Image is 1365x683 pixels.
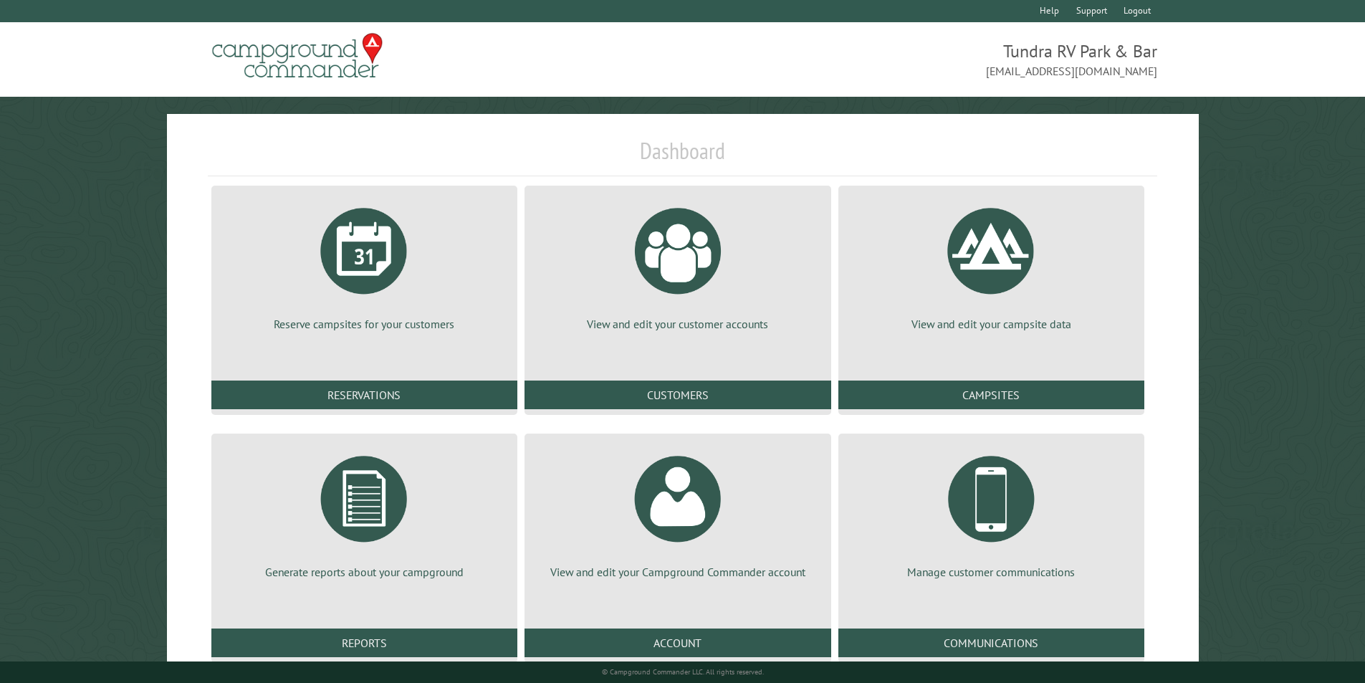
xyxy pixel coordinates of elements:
[838,629,1144,657] a: Communications
[525,381,830,409] a: Customers
[542,197,813,332] a: View and edit your customer accounts
[229,197,500,332] a: Reserve campsites for your customers
[856,316,1127,332] p: View and edit your campsite data
[856,445,1127,580] a: Manage customer communications
[856,197,1127,332] a: View and edit your campsite data
[229,316,500,332] p: Reserve campsites for your customers
[211,629,517,657] a: Reports
[229,445,500,580] a: Generate reports about your campground
[542,316,813,332] p: View and edit your customer accounts
[211,381,517,409] a: Reservations
[229,564,500,580] p: Generate reports about your campground
[542,564,813,580] p: View and edit your Campground Commander account
[525,629,830,657] a: Account
[683,39,1158,80] span: Tundra RV Park & Bar [EMAIL_ADDRESS][DOMAIN_NAME]
[208,28,387,84] img: Campground Commander
[838,381,1144,409] a: Campsites
[208,137,1158,176] h1: Dashboard
[856,564,1127,580] p: Manage customer communications
[542,445,813,580] a: View and edit your Campground Commander account
[602,667,764,677] small: © Campground Commander LLC. All rights reserved.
